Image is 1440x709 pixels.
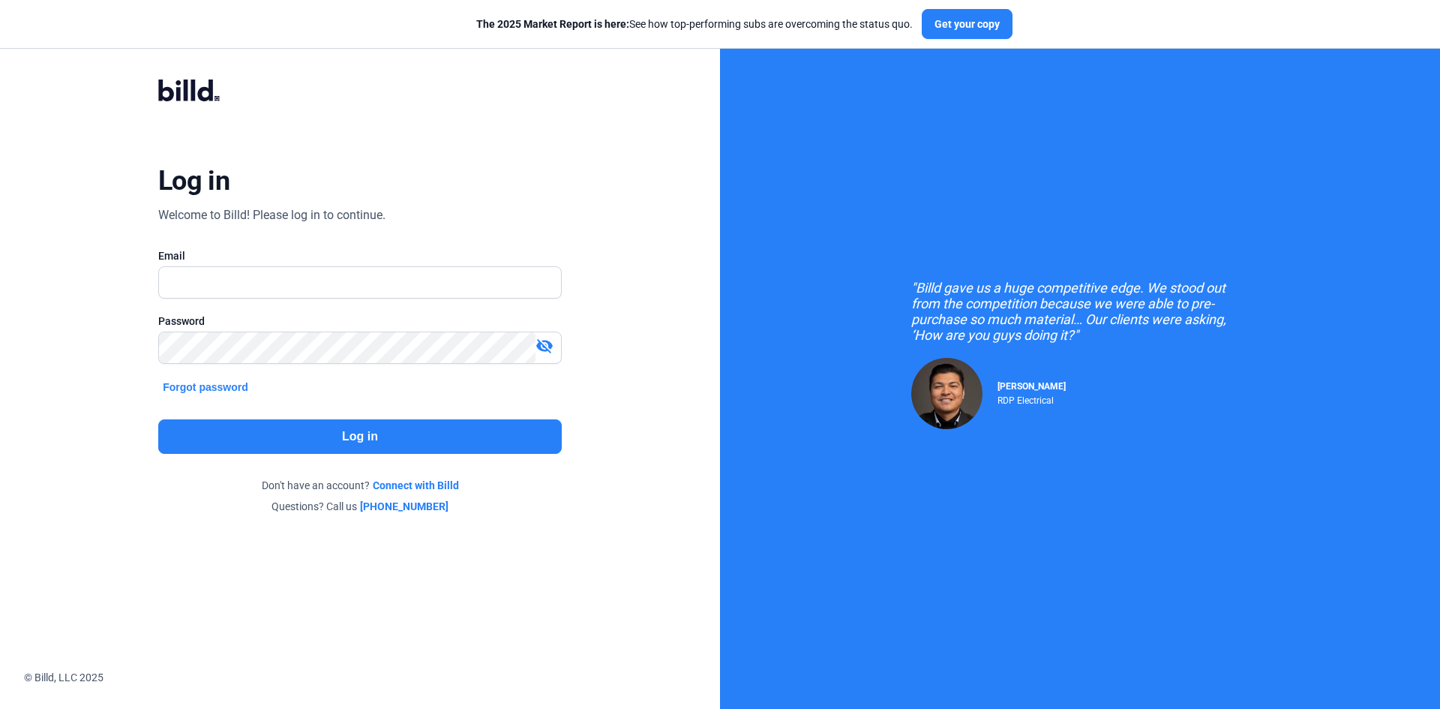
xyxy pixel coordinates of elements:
div: Log in [158,164,229,197]
div: See how top-performing subs are overcoming the status quo. [476,17,913,32]
div: Email [158,248,562,263]
button: Forgot password [158,379,253,395]
div: Welcome to Billd! Please log in to continue. [158,206,385,224]
div: "Billd gave us a huge competitive edge. We stood out from the competition because we were able to... [911,280,1249,343]
a: Connect with Billd [373,478,459,493]
div: Questions? Call us [158,499,562,514]
div: RDP Electrical [997,392,1066,406]
div: Don't have an account? [158,478,562,493]
mat-icon: visibility_off [535,337,553,355]
div: Password [158,314,562,329]
button: Log in [158,419,562,454]
span: [PERSON_NAME] [997,381,1066,392]
img: Raul Pacheco [911,358,982,429]
span: The 2025 Market Report is here: [476,18,629,30]
button: Get your copy [922,9,1012,39]
a: [PHONE_NUMBER] [360,499,448,514]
